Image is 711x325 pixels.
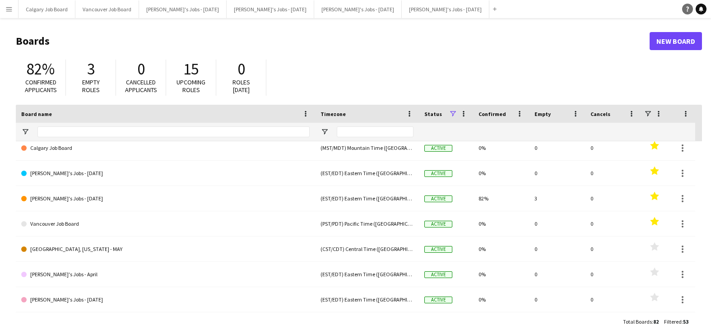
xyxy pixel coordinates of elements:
[21,135,310,161] a: Calgary Job Board
[424,111,442,117] span: Status
[534,111,551,117] span: Empty
[37,126,310,137] input: Board name Filter Input
[424,271,452,278] span: Active
[424,246,452,253] span: Active
[237,59,245,79] span: 0
[19,0,75,18] button: Calgary Job Board
[424,170,452,177] span: Active
[321,128,329,136] button: Open Filter Menu
[424,297,452,303] span: Active
[529,161,585,186] div: 0
[227,0,314,18] button: [PERSON_NAME]'s Jobs - [DATE]
[664,318,682,325] span: Filtered
[473,135,529,160] div: 0%
[623,318,652,325] span: Total Boards
[473,161,529,186] div: 0%
[585,135,641,160] div: 0
[529,262,585,287] div: 0
[529,211,585,236] div: 0
[82,78,100,94] span: Empty roles
[529,135,585,160] div: 0
[125,78,157,94] span: Cancelled applicants
[424,195,452,202] span: Active
[585,161,641,186] div: 0
[315,161,419,186] div: (EST/EDT) Eastern Time ([GEOGRAPHIC_DATA] & [GEOGRAPHIC_DATA])
[315,211,419,236] div: (PST/PDT) Pacific Time ([GEOGRAPHIC_DATA] & [GEOGRAPHIC_DATA])
[590,111,610,117] span: Cancels
[424,221,452,227] span: Active
[21,237,310,262] a: [GEOGRAPHIC_DATA], [US_STATE] - MAY
[529,186,585,211] div: 3
[315,287,419,312] div: (EST/EDT) Eastern Time ([GEOGRAPHIC_DATA] & [GEOGRAPHIC_DATA])
[315,186,419,211] div: (EST/EDT) Eastern Time ([GEOGRAPHIC_DATA] & [GEOGRAPHIC_DATA])
[337,126,414,137] input: Timezone Filter Input
[21,128,29,136] button: Open Filter Menu
[473,237,529,261] div: 0%
[21,111,52,117] span: Board name
[139,0,227,18] button: [PERSON_NAME]'s Jobs - [DATE]
[75,0,139,18] button: Vancouver Job Board
[585,262,641,287] div: 0
[87,59,95,79] span: 3
[529,237,585,261] div: 0
[315,262,419,287] div: (EST/EDT) Eastern Time ([GEOGRAPHIC_DATA] & [GEOGRAPHIC_DATA])
[25,78,57,94] span: Confirmed applicants
[21,262,310,287] a: [PERSON_NAME]'s Jobs - April
[137,59,145,79] span: 0
[183,59,199,79] span: 15
[16,34,650,48] h1: Boards
[473,186,529,211] div: 82%
[315,135,419,160] div: (MST/MDT) Mountain Time ([GEOGRAPHIC_DATA] & [GEOGRAPHIC_DATA])
[314,0,402,18] button: [PERSON_NAME]'s Jobs - [DATE]
[473,211,529,236] div: 0%
[653,318,659,325] span: 82
[473,262,529,287] div: 0%
[683,318,688,325] span: 53
[585,237,641,261] div: 0
[232,78,250,94] span: Roles [DATE]
[21,186,310,211] a: [PERSON_NAME]'s Jobs - [DATE]
[321,111,346,117] span: Timezone
[529,287,585,312] div: 0
[21,287,310,312] a: [PERSON_NAME]'s Jobs - [DATE]
[585,186,641,211] div: 0
[479,111,506,117] span: Confirmed
[315,237,419,261] div: (CST/CDT) Central Time ([GEOGRAPHIC_DATA] & [GEOGRAPHIC_DATA])
[21,161,310,186] a: [PERSON_NAME]'s Jobs - [DATE]
[21,211,310,237] a: Vancouver Job Board
[585,287,641,312] div: 0
[585,211,641,236] div: 0
[177,78,205,94] span: Upcoming roles
[424,145,452,152] span: Active
[402,0,489,18] button: [PERSON_NAME]'s Jobs - [DATE]
[473,287,529,312] div: 0%
[650,32,702,50] a: New Board
[27,59,55,79] span: 82%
